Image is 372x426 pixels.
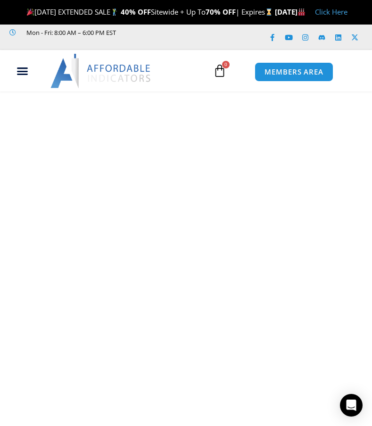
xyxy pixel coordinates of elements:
[9,38,151,48] iframe: Customer reviews powered by Trustpilot
[298,8,305,16] img: 🏭
[27,8,34,16] img: 🎉
[25,7,274,17] span: [DATE] EXTENDED SALE Sitewide + Up To | Expires
[340,394,363,417] div: Open Intercom Messenger
[222,61,230,68] span: 0
[4,62,41,80] div: Menu Toggle
[275,7,306,17] strong: [DATE]
[265,68,323,75] span: MEMBERS AREA
[111,8,118,16] img: 🏌️‍♂️
[206,7,236,17] strong: 70% OFF
[24,27,116,38] span: Mon - Fri: 8:00 AM – 6:00 PM EST
[315,7,347,17] a: Click Here
[121,7,151,17] strong: 40% OFF
[255,62,333,82] a: MEMBERS AREA
[265,8,273,16] img: ⌛
[199,57,240,84] a: 0
[50,54,152,88] img: LogoAI | Affordable Indicators – NinjaTrader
